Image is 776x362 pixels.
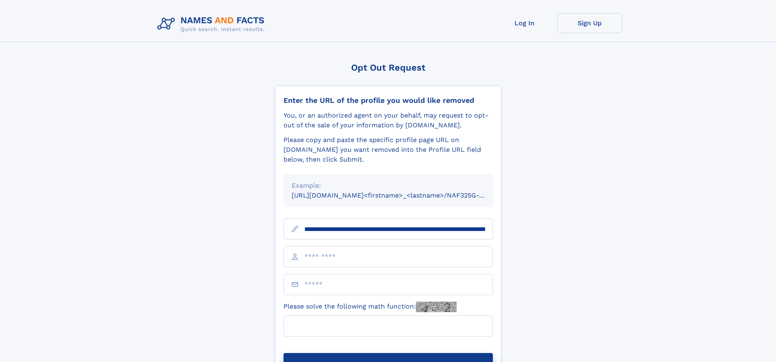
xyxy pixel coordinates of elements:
[557,13,622,33] a: Sign Up
[284,111,493,130] div: You, or an authorized agent on your behalf, may request to opt-out of the sale of your informatio...
[292,181,485,191] div: Example:
[284,96,493,105] div: Enter the URL of the profile you would like removed
[154,13,271,35] img: Logo Names and Facts
[284,135,493,164] div: Please copy and paste the specific profile page URL on [DOMAIN_NAME] you want removed into the Pr...
[284,302,457,312] label: Please solve the following math function:
[492,13,557,33] a: Log In
[292,191,508,199] small: [URL][DOMAIN_NAME]<firstname>_<lastname>/NAF325G-xxxxxxxx
[275,62,501,73] div: Opt Out Request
